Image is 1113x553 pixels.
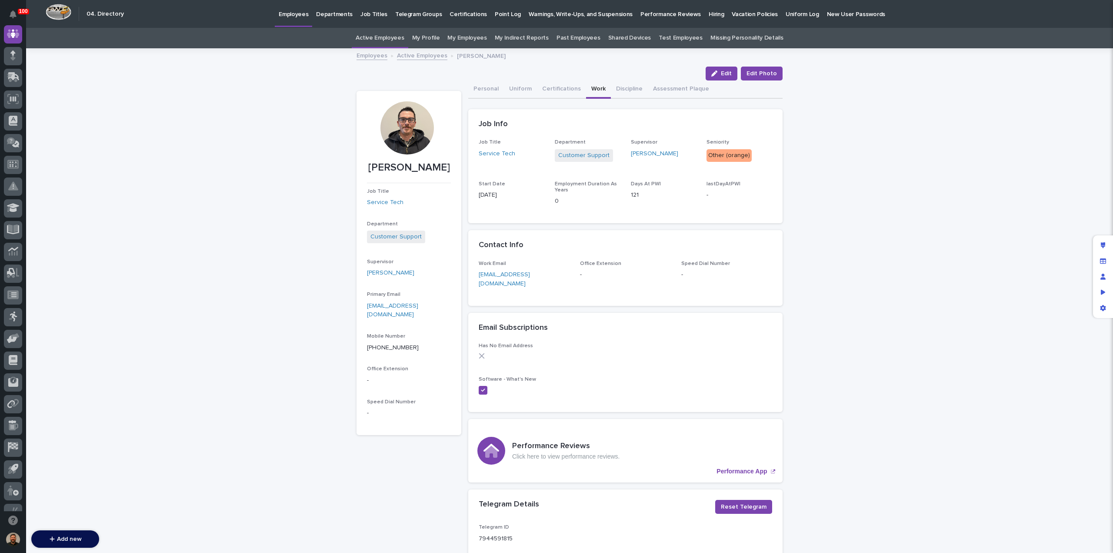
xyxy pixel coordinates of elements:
a: Employees [357,50,387,60]
p: - [706,191,772,200]
p: [DATE] [479,191,544,200]
span: Employment Duration As Years [555,181,617,193]
p: - [367,376,451,385]
h2: Telegram Details [479,500,539,509]
a: [EMAIL_ADDRESS][DOMAIN_NAME] [479,271,530,287]
p: 100 [19,8,28,14]
img: 1736555164131-43832dd5-751b-4058-ba23-39d91318e5a0 [9,97,24,112]
button: Reset Telegram [715,500,772,514]
a: Past Employees [556,28,600,48]
div: Other (orange) [706,149,752,162]
span: Office Extension [580,261,621,266]
img: Stacker [9,8,26,26]
button: Add new [31,530,99,548]
p: Click here to view performance reviews. [512,453,620,460]
p: 7944591815 [479,534,513,543]
a: Customer Support [370,232,422,241]
a: Service Tech [367,198,403,207]
p: Performance App [716,468,767,475]
span: Job Title [479,140,501,145]
a: 📖Help Docs [5,136,51,152]
h2: Job Info [479,120,508,129]
p: How can we help? [9,48,158,62]
span: Office Extension [367,366,408,372]
span: Seniority [706,140,729,145]
p: Welcome 👋 [9,34,158,48]
div: We're offline, we will be back soon! [30,105,122,112]
span: Pylon [87,161,105,168]
h2: 04. Directory [87,10,124,18]
button: Work [586,80,611,99]
div: Manage users [1095,269,1111,285]
span: Speed Dial Number [367,399,416,405]
a: [PERSON_NAME] [631,149,678,158]
button: Assessment Plaque [648,80,714,99]
button: Start new chat [148,99,158,110]
span: Speed Dial Number [681,261,730,266]
a: Customer Support [558,151,610,160]
span: Has No Email Address [479,343,533,349]
div: App settings [1095,300,1111,316]
div: Preview as [1095,285,1111,300]
span: Edit [721,70,732,77]
button: Personal [468,80,504,99]
a: Active Employees [356,28,404,48]
button: Edit [706,67,737,80]
span: Supervisor [367,259,393,265]
span: Software - What's New [479,377,536,382]
span: Department [367,221,398,227]
span: Department [555,140,586,145]
button: Notifications [4,5,22,23]
a: Test Employees [659,28,703,48]
p: - [580,270,671,279]
button: Uniform [504,80,537,99]
span: Edit Photo [746,69,777,78]
img: Workspace Logo [46,4,71,20]
span: Mobile Number [367,334,405,339]
p: - [681,270,772,279]
a: Powered byPylon [61,161,105,168]
a: [PERSON_NAME] [367,268,414,278]
button: Open support chat [4,511,22,530]
span: Telegram ID [479,525,509,530]
a: Missing Personality Details [710,28,783,48]
h2: Contact Info [479,241,523,250]
span: Help Docs [17,140,47,148]
h2: Email Subscriptions [479,323,548,333]
a: Active Employees [397,50,447,60]
p: [PERSON_NAME] [457,50,506,60]
button: Certifications [537,80,586,99]
a: My Profile [412,28,440,48]
a: My Indirect Reports [495,28,549,48]
div: Edit layout [1095,238,1111,253]
button: users-avatar [4,530,22,549]
a: [PHONE_NUMBER] [367,345,419,351]
div: Start new chat [30,97,143,105]
p: - [367,409,451,418]
div: Manage fields and data [1095,253,1111,269]
span: Work Email [479,261,506,266]
a: [EMAIL_ADDRESS][DOMAIN_NAME] [367,303,418,318]
span: Days At PWI [631,181,661,187]
div: 📖 [9,141,16,147]
button: Discipline [611,80,648,99]
span: Supervisor [631,140,657,145]
a: My Employees [447,28,487,48]
a: Performance App [468,419,783,483]
span: Job Title [367,189,389,194]
p: 0 [555,197,620,206]
div: Notifications100 [11,10,22,24]
p: [PERSON_NAME] [367,161,451,174]
h3: Performance Reviews [512,442,620,451]
button: Edit Photo [741,67,783,80]
p: 121 [631,191,696,200]
a: Service Tech [479,149,515,158]
a: Shared Devices [608,28,651,48]
span: Primary Email [367,292,400,297]
span: Reset Telegram [721,503,766,511]
span: Start Date [479,181,505,187]
span: lastDayAtPWI [706,181,740,187]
